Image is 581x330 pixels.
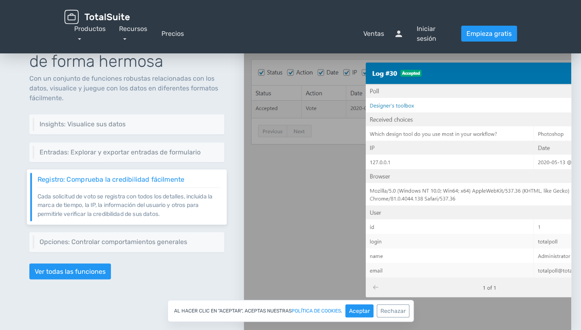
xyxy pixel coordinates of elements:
font: Ventas [363,30,384,37]
a: política de cookies [292,308,341,313]
font: Aceptar [349,308,370,315]
a: Ver todas las funciones [29,264,111,279]
font: Al hacer clic en "Aceptar", aceptas nuestras [174,308,292,314]
a: Productos [74,25,106,42]
font: . [341,308,342,314]
font: Registro: Comprueba la credibilidad fácilmente [38,176,185,183]
font: Cada solicitud de voto se registra con todos los detalles, incluida la marca de tiempo, la IP, la... [38,193,212,218]
a: personaIniciar sesión [393,24,451,44]
font: persona [393,29,413,39]
button: Aceptar [345,304,373,317]
font: Precios [161,30,183,37]
font: Entradas: Explorar y exportar entradas de formulario [40,148,201,156]
font: Con un conjunto de funciones robustas relacionadas con los datos, visualice y juegue con los dato... [29,75,218,102]
a: pregunta_respuestaVentas [183,29,384,39]
a: Precios [161,29,183,39]
font: Opciones: Controlar comportamientos generales [40,238,187,246]
font: pregunta_respuesta [183,29,360,39]
font: Productos [74,25,106,33]
font: de forma hermosa [29,52,163,71]
font: Ver todas las funciones [35,268,106,275]
font: Recursos [119,25,147,33]
font: Iniciar sesión [416,25,436,42]
a: Empieza gratis [461,26,517,42]
font: Empieza gratis [466,30,512,37]
button: Rechazar [377,304,409,317]
img: TotalSuite para WordPress [64,10,130,24]
font: Rechazar [380,308,406,315]
font: política de cookies [292,308,341,314]
a: Recursos [119,25,147,42]
font: Insights: Visualice sus datos [40,120,126,128]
